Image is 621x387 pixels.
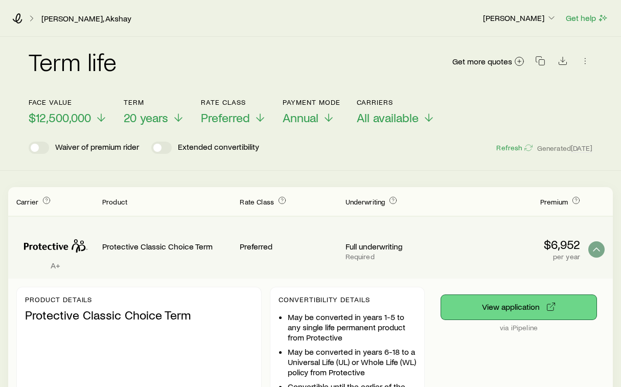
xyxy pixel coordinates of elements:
[283,110,318,125] span: Annual
[29,98,107,106] p: Face value
[124,110,168,125] span: 20 years
[178,142,259,154] p: Extended convertibility
[357,98,435,106] p: Carriers
[451,237,580,252] p: $6,952
[346,253,443,261] p: Required
[25,295,253,304] p: Product details
[496,143,533,153] button: Refresh
[16,197,38,206] span: Carrier
[102,197,127,206] span: Product
[540,197,568,206] span: Premium
[55,142,139,154] p: Waiver of premium rider
[346,241,443,252] p: Full underwriting
[451,253,580,261] p: per year
[565,12,609,24] button: Get help
[25,308,253,322] p: Protective Classic Choice Term
[102,241,232,252] p: Protective Classic Choice Term
[346,197,385,206] span: Underwriting
[29,49,117,74] h2: Term life
[29,110,91,125] span: $12,500,000
[288,347,416,377] li: May be converted in years 6-18 to a Universal Life (UL) or Whole Life (WL) policy from Protective
[283,98,340,125] button: Payment ModeAnnual
[288,312,416,343] li: May be converted in years 1-5 to any single life permanent product from Protective
[201,110,250,125] span: Preferred
[482,12,557,25] button: [PERSON_NAME]
[201,98,266,106] p: Rate Class
[283,98,340,106] p: Payment Mode
[240,197,274,206] span: Rate Class
[357,98,435,125] button: CarriersAll available
[357,110,419,125] span: All available
[124,98,185,125] button: Term20 years
[483,13,557,23] p: [PERSON_NAME]
[441,295,596,320] button: via iPipeline
[16,260,94,270] p: A+
[537,144,592,153] span: Generated
[240,241,337,252] p: Preferred
[556,58,570,67] a: Download CSV
[29,98,107,125] button: Face value$12,500,000
[124,98,185,106] p: Term
[441,324,596,332] p: via iPipeline
[279,295,416,304] p: Convertibility Details
[41,14,132,24] a: [PERSON_NAME], Akshay
[571,144,592,153] span: [DATE]
[452,57,512,65] span: Get more quotes
[452,56,525,67] a: Get more quotes
[201,98,266,125] button: Rate ClassPreferred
